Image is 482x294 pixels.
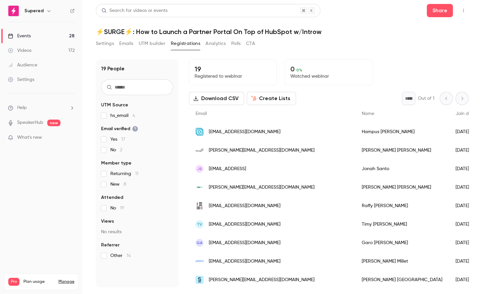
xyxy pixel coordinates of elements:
[8,6,19,16] img: Supered
[355,197,449,215] div: Raffy [PERSON_NAME]
[101,7,167,14] div: Search for videos or events
[195,65,271,73] p: 19
[355,234,449,252] div: Garo [PERSON_NAME]
[355,271,449,289] div: [PERSON_NAME] [GEOGRAPHIC_DATA]
[121,137,125,142] span: 17
[196,128,204,136] img: dedupe.ly
[171,38,200,49] button: Registrations
[209,202,280,209] span: [EMAIL_ADDRESS][DOMAIN_NAME]
[355,178,449,197] div: [PERSON_NAME] [PERSON_NAME]
[290,65,367,73] p: 0
[205,38,226,49] button: Analytics
[196,276,204,284] img: surfe.com
[196,202,204,210] img: incognitus.ph
[290,73,367,80] p: Watched webinar
[8,76,34,83] div: Settings
[209,239,280,246] span: [EMAIL_ADDRESS][DOMAIN_NAME]
[209,221,280,228] span: [EMAIL_ADDRESS][DOMAIN_NAME]
[110,147,122,153] span: No
[101,102,128,108] span: UTM Source
[101,218,114,225] span: Views
[132,113,135,118] span: 4
[355,252,449,271] div: [PERSON_NAME] Millet
[456,111,476,116] span: Join date
[189,92,244,105] button: Download CSV
[246,38,255,49] button: CTA
[139,38,166,49] button: UTM builder
[8,47,31,54] div: Videos
[427,4,453,17] button: Share
[355,160,449,178] div: Jonah Santo
[197,240,203,246] span: GA
[196,111,207,116] span: Email
[110,170,138,177] span: Returning
[197,221,202,227] span: TV
[101,229,173,235] p: No results
[247,92,296,105] button: Create Lists
[17,119,43,126] a: SpeakerHub
[96,28,469,36] h1: ⚡️SURGE⚡️: How to Launch a Partner Portal On Top of HubSpot w/Introw
[8,33,31,39] div: Events
[96,38,114,49] button: Settings
[120,206,124,210] span: 19
[119,38,133,49] button: Emails
[135,171,138,176] span: 11
[355,141,449,160] div: [PERSON_NAME] [PERSON_NAME]
[110,136,125,143] span: Yes
[101,126,138,132] span: Email verified
[209,165,246,172] span: [EMAIL_ADDRESS]
[101,242,120,248] span: Referrer
[17,104,27,111] span: Help
[209,276,315,283] span: [PERSON_NAME][EMAIL_ADDRESS][DOMAIN_NAME]
[110,112,135,119] span: hs_email
[209,184,315,191] span: [PERSON_NAME][EMAIL_ADDRESS][DOMAIN_NAME]
[8,62,37,68] div: Audience
[355,123,449,141] div: Hampus [PERSON_NAME]
[47,120,60,126] span: new
[101,102,173,259] section: facet-groups
[110,205,124,211] span: No
[124,182,126,187] span: 8
[58,279,74,284] a: Manage
[8,104,75,111] li: help-dropdown-opener
[418,95,434,102] p: Out of 1
[362,111,374,116] span: Name
[120,148,122,152] span: 2
[209,258,280,265] span: [EMAIL_ADDRESS][DOMAIN_NAME]
[209,129,280,135] span: [EMAIL_ADDRESS][DOMAIN_NAME]
[209,147,315,154] span: [PERSON_NAME][EMAIL_ADDRESS][DOMAIN_NAME]
[196,146,204,154] img: in8logic.nl
[17,134,42,141] span: What's new
[196,183,204,191] img: digitalwoods.io
[101,65,125,73] h1: 19 People
[8,278,19,286] span: Pro
[24,8,44,14] h6: Supered
[197,166,202,172] span: JS
[110,181,126,188] span: New
[127,253,131,258] span: 14
[355,215,449,234] div: Timy [PERSON_NAME]
[296,68,302,72] span: 0 %
[195,73,271,80] p: Registered to webinar
[101,160,131,166] span: Member type
[101,194,123,201] span: Attended
[196,257,204,265] img: processproconsulting.com
[231,38,241,49] button: Polls
[23,279,55,284] span: Plan usage
[110,252,131,259] span: Other
[67,135,75,141] iframe: Noticeable Trigger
